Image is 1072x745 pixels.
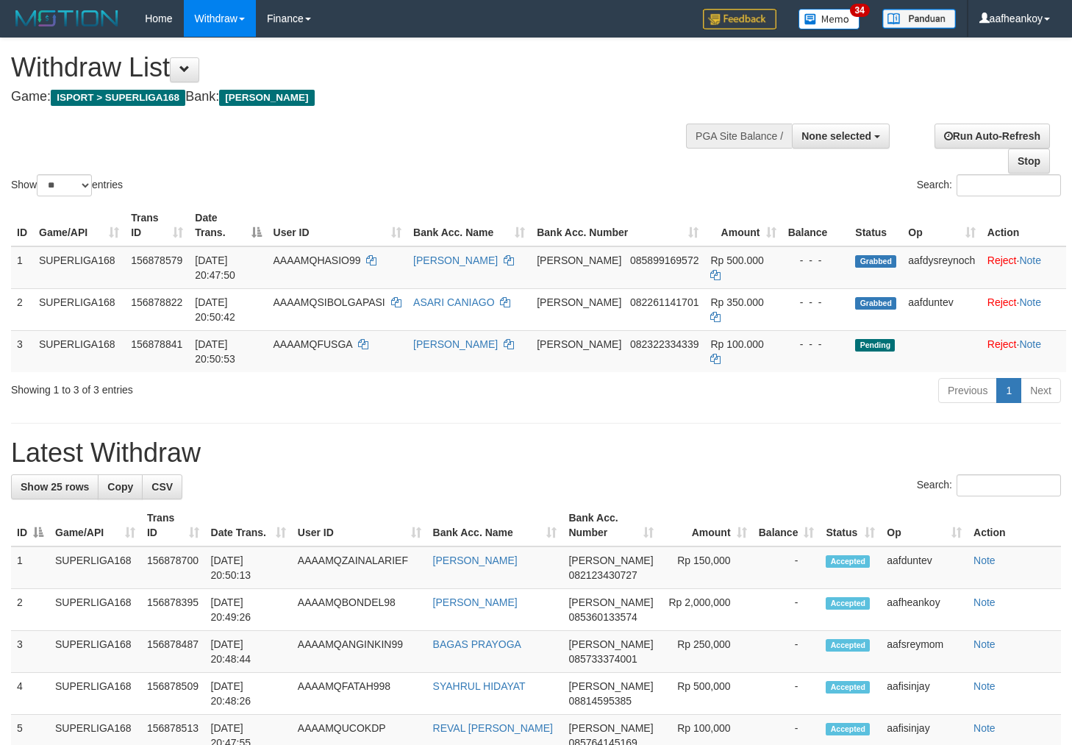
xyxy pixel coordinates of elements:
td: [DATE] 20:48:44 [205,631,292,673]
td: - [753,589,821,631]
span: Grabbed [855,255,896,268]
th: Bank Acc. Name: activate to sort column ascending [407,204,531,246]
a: Previous [938,378,997,403]
span: [DATE] 20:47:50 [195,254,235,281]
td: 156878395 [141,589,205,631]
select: Showentries [37,174,92,196]
a: 1 [996,378,1021,403]
td: · [982,330,1066,372]
td: 4 [11,673,49,715]
th: Bank Acc. Number: activate to sort column ascending [562,505,659,546]
span: [PERSON_NAME] [537,296,621,308]
span: Rp 500.000 [710,254,763,266]
th: Status [849,204,902,246]
a: ASARI CANIAGO [413,296,494,308]
th: Balance: activate to sort column ascending [753,505,821,546]
td: - [753,631,821,673]
span: Copy 082322334339 to clipboard [630,338,698,350]
th: User ID: activate to sort column ascending [292,505,427,546]
img: MOTION_logo.png [11,7,123,29]
td: SUPERLIGA168 [49,589,141,631]
td: · [982,246,1066,289]
td: Rp 150,000 [660,546,753,589]
span: Copy 08814595385 to clipboard [568,695,632,707]
th: Date Trans.: activate to sort column ascending [205,505,292,546]
td: 1 [11,546,49,589]
span: Accepted [826,681,870,694]
button: None selected [792,124,890,149]
a: Note [1019,254,1041,266]
span: CSV [151,481,173,493]
th: Balance [782,204,850,246]
td: [DATE] 20:48:26 [205,673,292,715]
span: [PERSON_NAME] [568,596,653,608]
td: - [753,546,821,589]
a: Next [1021,378,1061,403]
span: Copy [107,481,133,493]
td: aafheankoy [881,589,968,631]
span: Accepted [826,639,870,652]
td: aafduntev [902,288,982,330]
th: User ID: activate to sort column ascending [268,204,408,246]
td: 156878487 [141,631,205,673]
td: Rp 250,000 [660,631,753,673]
th: Op: activate to sort column ascending [902,204,982,246]
th: ID: activate to sort column descending [11,505,49,546]
span: AAAAMQFUSGA [274,338,352,350]
th: Trans ID: activate to sort column ascending [141,505,205,546]
span: [PERSON_NAME] [568,638,653,650]
h4: Game: Bank: [11,90,700,104]
td: SUPERLIGA168 [33,330,125,372]
th: ID [11,204,33,246]
input: Search: [957,474,1061,496]
td: AAAAMQANGINKIN99 [292,631,427,673]
td: AAAAMQZAINALARIEF [292,546,427,589]
label: Search: [917,474,1061,496]
th: Action [968,505,1061,546]
td: 3 [11,631,49,673]
a: [PERSON_NAME] [413,254,498,266]
td: SUPERLIGA168 [49,631,141,673]
a: [PERSON_NAME] [433,555,518,566]
a: CSV [142,474,182,499]
a: Note [1019,296,1041,308]
th: Amount: activate to sort column ascending [704,204,782,246]
th: Bank Acc. Number: activate to sort column ascending [531,204,704,246]
th: Game/API: activate to sort column ascending [49,505,141,546]
span: Rp 350.000 [710,296,763,308]
a: Reject [987,338,1017,350]
th: Game/API: activate to sort column ascending [33,204,125,246]
span: Copy 085360133574 to clipboard [568,611,637,623]
span: [DATE] 20:50:42 [195,296,235,323]
span: ISPORT > SUPERLIGA168 [51,90,185,106]
div: Showing 1 to 3 of 3 entries [11,377,436,397]
div: - - - [788,253,844,268]
a: Reject [987,254,1017,266]
td: 156878700 [141,546,205,589]
span: 156878822 [131,296,182,308]
a: SYAHRUL HIDAYAT [433,680,526,692]
span: Show 25 rows [21,481,89,493]
span: AAAAMQHASIO99 [274,254,361,266]
span: Copy 082261141701 to clipboard [630,296,698,308]
td: Rp 2,000,000 [660,589,753,631]
a: Run Auto-Refresh [935,124,1050,149]
th: Action [982,204,1066,246]
span: None selected [801,130,871,142]
td: SUPERLIGA168 [49,546,141,589]
h1: Latest Withdraw [11,438,1061,468]
span: [PERSON_NAME] [568,555,653,566]
span: Grabbed [855,297,896,310]
td: 3 [11,330,33,372]
span: [PERSON_NAME] [568,680,653,692]
td: 2 [11,589,49,631]
input: Search: [957,174,1061,196]
td: [DATE] 20:50:13 [205,546,292,589]
th: Date Trans.: activate to sort column descending [189,204,267,246]
span: [PERSON_NAME] [219,90,314,106]
td: SUPERLIGA168 [33,246,125,289]
td: SUPERLIGA168 [33,288,125,330]
span: Accepted [826,723,870,735]
th: Op: activate to sort column ascending [881,505,968,546]
span: Copy 085733374001 to clipboard [568,653,637,665]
